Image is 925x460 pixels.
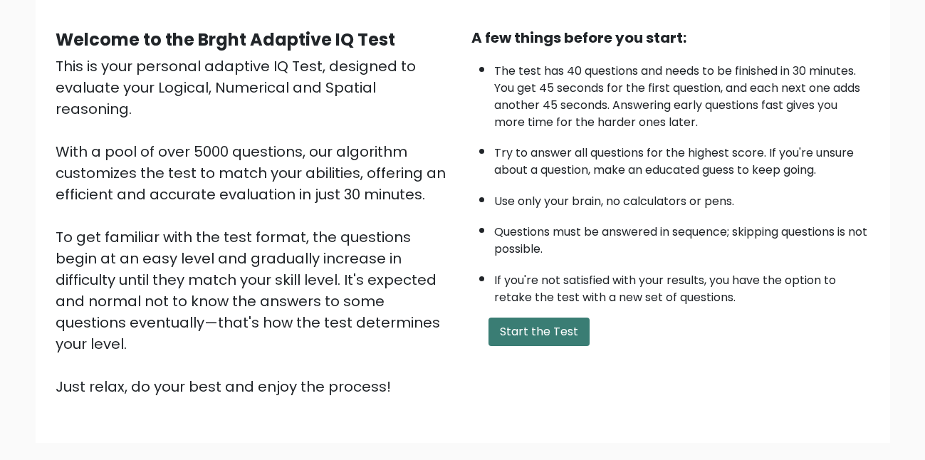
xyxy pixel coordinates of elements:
b: Welcome to the Brght Adaptive IQ Test [56,28,395,51]
button: Start the Test [488,318,590,346]
li: The test has 40 questions and needs to be finished in 30 minutes. You get 45 seconds for the firs... [494,56,870,131]
li: Try to answer all questions for the highest score. If you're unsure about a question, make an edu... [494,137,870,179]
li: Questions must be answered in sequence; skipping questions is not possible. [494,216,870,258]
div: This is your personal adaptive IQ Test, designed to evaluate your Logical, Numerical and Spatial ... [56,56,454,397]
li: Use only your brain, no calculators or pens. [494,186,870,210]
div: A few things before you start: [471,27,870,48]
li: If you're not satisfied with your results, you have the option to retake the test with a new set ... [494,265,870,306]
